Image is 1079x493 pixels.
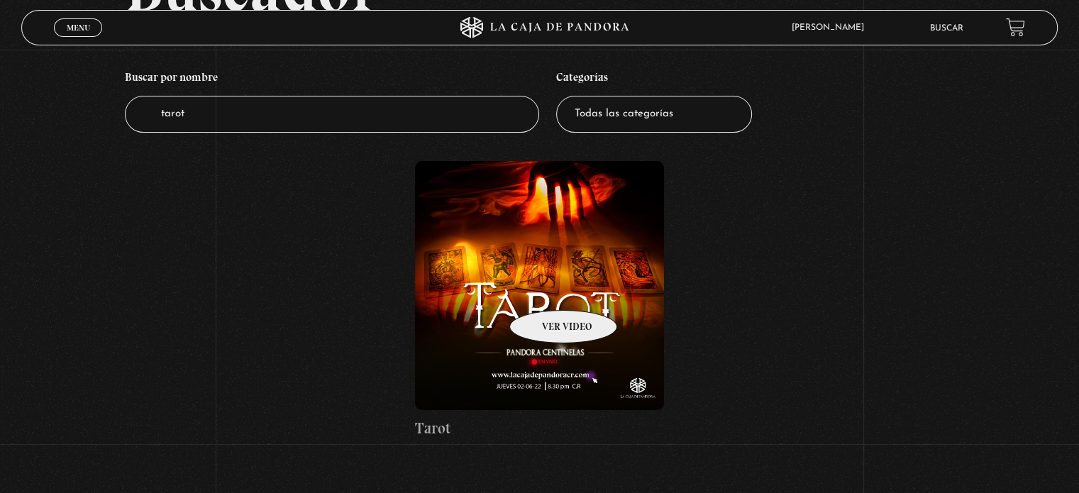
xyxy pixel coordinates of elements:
span: Menu [67,23,90,32]
h4: Tarot [415,417,663,440]
a: Buscar [930,24,963,33]
h4: Buscar por nombre [125,63,539,96]
span: Cerrar [62,35,95,45]
a: Tarot [415,161,663,439]
a: View your shopping cart [1006,18,1025,37]
span: [PERSON_NAME] [785,23,878,32]
h4: Categorías [556,63,752,96]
